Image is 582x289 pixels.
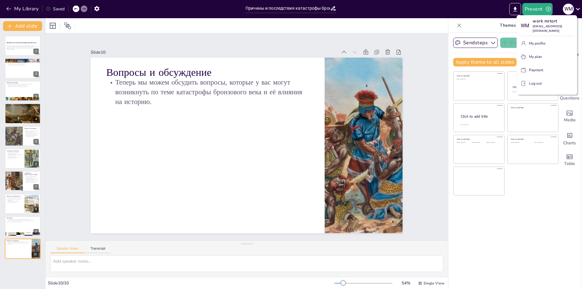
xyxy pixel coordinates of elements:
button: Payment [519,65,574,75]
p: My plan [529,54,542,59]
p: work mrtort [533,18,574,24]
p: Log out [529,81,542,86]
div: w m [519,20,530,31]
p: My profile [529,41,545,46]
button: Log out [519,79,574,88]
button: My plan [519,52,574,62]
p: Payment [529,67,543,73]
button: My profile [519,39,574,48]
p: [EMAIL_ADDRESS][DOMAIN_NAME] [533,24,574,33]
